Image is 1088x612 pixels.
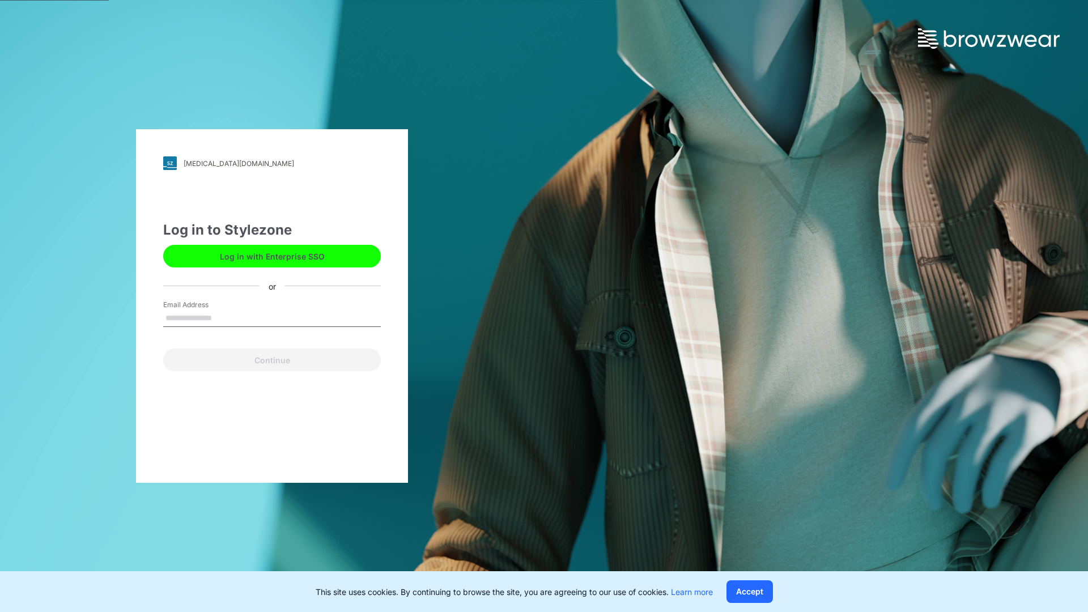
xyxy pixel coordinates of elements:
[671,587,713,597] a: Learn more
[260,280,285,292] div: or
[163,220,381,240] div: Log in to Stylezone
[163,300,243,310] label: Email Address
[184,159,294,168] div: [MEDICAL_DATA][DOMAIN_NAME]
[726,580,773,603] button: Accept
[163,245,381,267] button: Log in with Enterprise SSO
[918,28,1060,49] img: browzwear-logo.73288ffb.svg
[163,156,381,170] a: [MEDICAL_DATA][DOMAIN_NAME]
[316,586,713,598] p: This site uses cookies. By continuing to browse the site, you are agreeing to our use of cookies.
[163,156,177,170] img: svg+xml;base64,PHN2ZyB3aWR0aD0iMjgiIGhlaWdodD0iMjgiIHZpZXdCb3g9IjAgMCAyOCAyOCIgZmlsbD0ibm9uZSIgeG...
